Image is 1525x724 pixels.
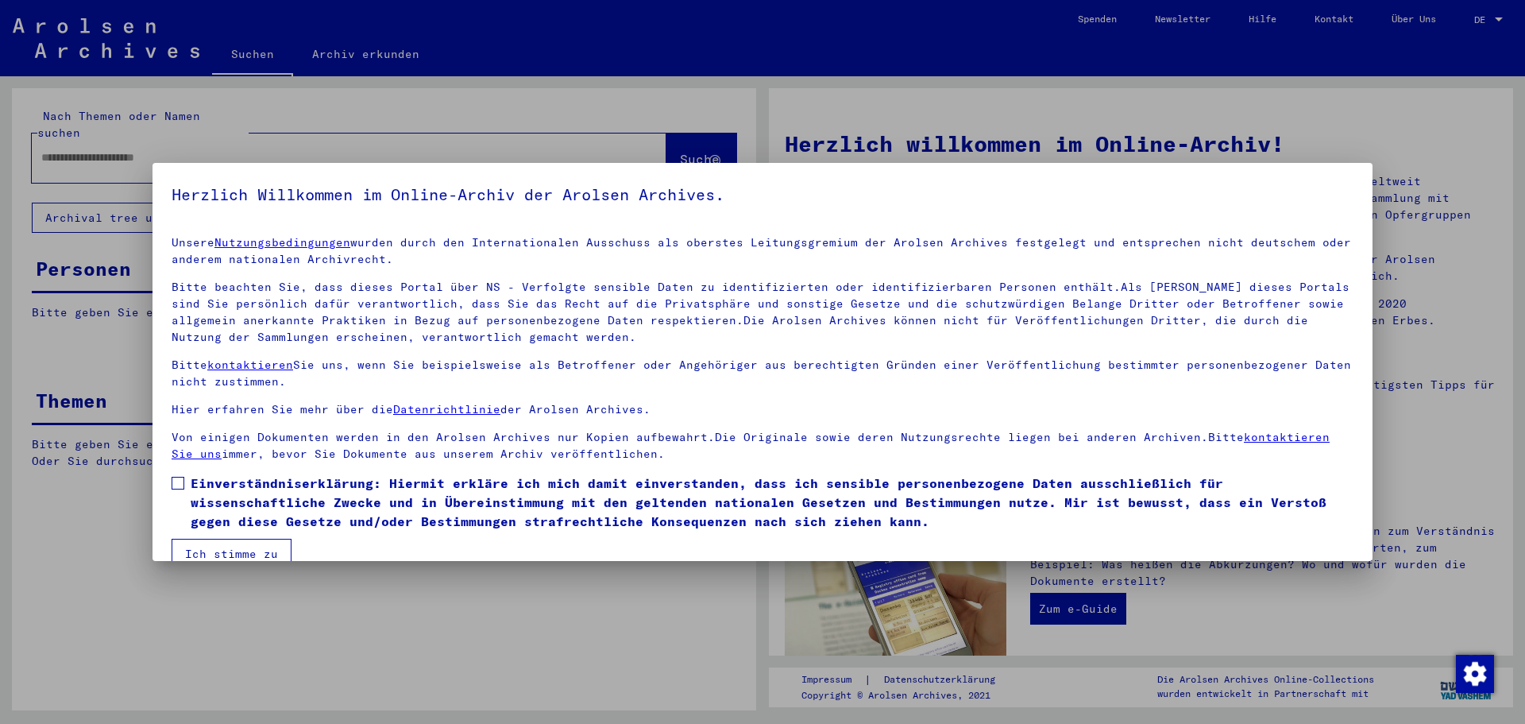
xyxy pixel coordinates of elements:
[172,429,1353,463] p: Von einigen Dokumenten werden in den Arolsen Archives nur Kopien aufbewahrt.Die Originale sowie d...
[172,279,1353,346] p: Bitte beachten Sie, dass dieses Portal über NS - Verfolgte sensible Daten zu identifizierten oder...
[191,474,1353,531] span: Einverständniserklärung: Hiermit erkläre ich mich damit einverstanden, dass ich sensible personen...
[172,401,1353,418] p: Hier erfahren Sie mehr über die der Arolsen Archives.
[172,234,1353,268] p: Unsere wurden durch den Internationalen Ausschuss als oberstes Leitungsgremium der Arolsen Archiv...
[1455,654,1493,692] div: Zustimmung ändern
[1456,655,1494,693] img: Zustimmung ändern
[172,357,1353,390] p: Bitte Sie uns, wenn Sie beispielsweise als Betroffener oder Angehöriger aus berechtigten Gründen ...
[214,235,350,250] a: Nutzungsbedingungen
[393,402,500,416] a: Datenrichtlinie
[207,358,293,372] a: kontaktieren
[172,182,1353,207] h5: Herzlich Willkommen im Online-Archiv der Arolsen Archives.
[172,539,291,569] button: Ich stimme zu
[172,430,1330,461] a: kontaktieren Sie uns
